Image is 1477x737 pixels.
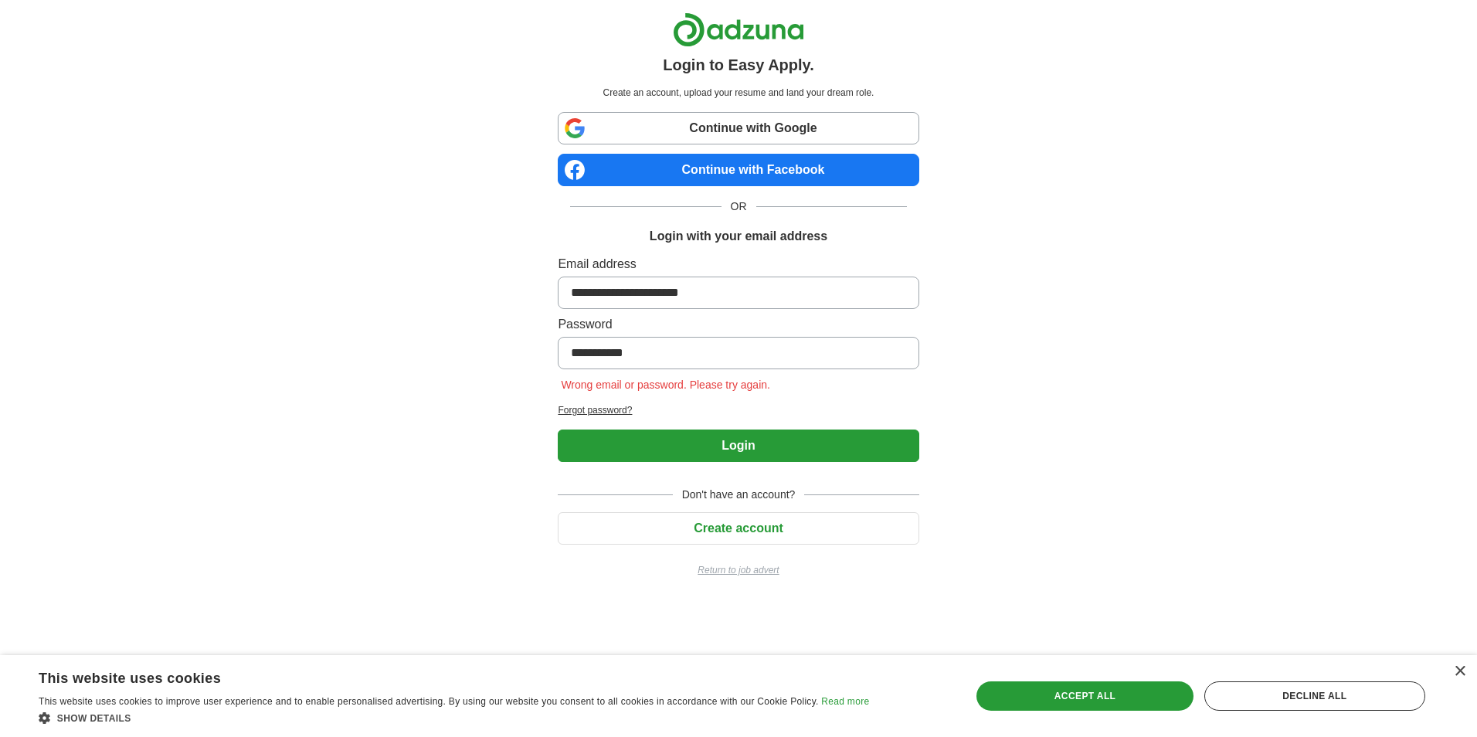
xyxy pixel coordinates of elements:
[673,12,804,47] img: Adzuna logo
[558,563,918,577] a: Return to job advert
[1454,666,1465,678] div: Close
[1204,681,1425,711] div: Decline all
[558,521,918,535] a: Create account
[558,403,918,417] a: Forgot password?
[558,315,918,334] label: Password
[722,199,756,215] span: OR
[558,154,918,186] a: Continue with Facebook
[561,86,915,100] p: Create an account, upload your resume and land your dream role.
[558,512,918,545] button: Create account
[558,255,918,273] label: Email address
[558,379,773,391] span: Wrong email or password. Please try again.
[39,696,819,707] span: This website uses cookies to improve user experience and to enable personalised advertising. By u...
[976,681,1193,711] div: Accept all
[558,430,918,462] button: Login
[39,664,830,688] div: This website uses cookies
[650,227,827,246] h1: Login with your email address
[39,710,869,725] div: Show details
[558,112,918,144] a: Continue with Google
[663,53,814,76] h1: Login to Easy Apply.
[821,696,869,707] a: Read more, opens a new window
[57,713,131,724] span: Show details
[673,487,805,503] span: Don't have an account?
